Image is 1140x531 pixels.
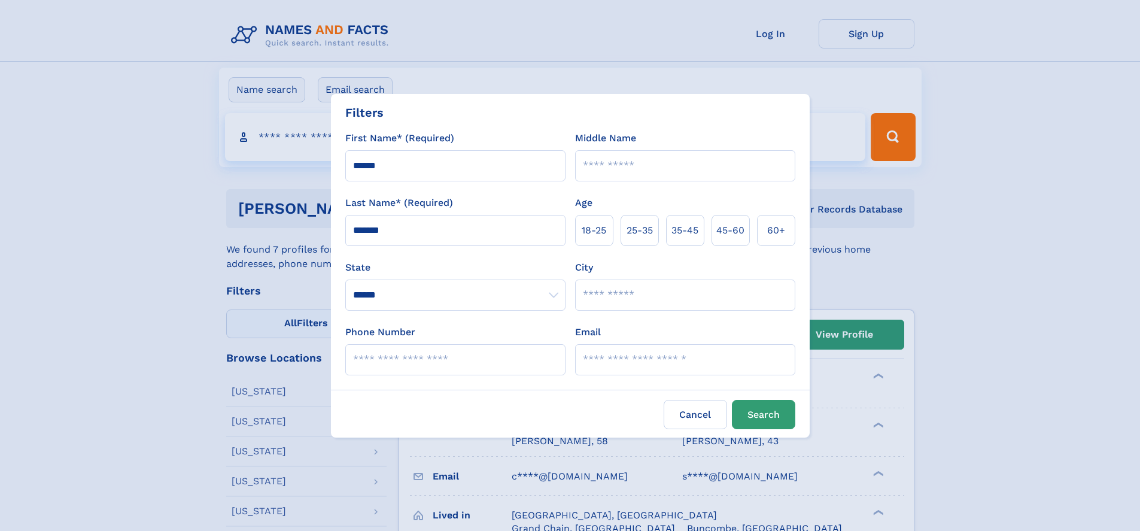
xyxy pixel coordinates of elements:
[732,400,795,429] button: Search
[575,196,592,210] label: Age
[345,104,384,122] div: Filters
[671,223,698,238] span: 35‑45
[345,325,415,339] label: Phone Number
[582,223,606,238] span: 18‑25
[345,131,454,145] label: First Name* (Required)
[716,223,744,238] span: 45‑60
[345,196,453,210] label: Last Name* (Required)
[575,325,601,339] label: Email
[767,223,785,238] span: 60+
[345,260,566,275] label: State
[575,260,593,275] label: City
[664,400,727,429] label: Cancel
[627,223,653,238] span: 25‑35
[575,131,636,145] label: Middle Name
